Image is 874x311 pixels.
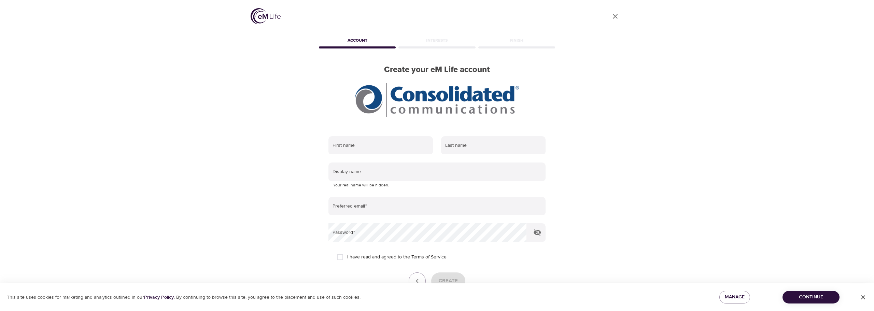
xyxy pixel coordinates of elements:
img: logo [251,8,281,24]
p: Your real name will be hidden. [333,182,541,189]
img: CCI%20logo_rgb_hr.jpg [355,83,519,117]
span: I have read and agreed to the [347,254,447,261]
span: Manage [725,293,745,301]
a: Privacy Policy [144,294,174,300]
button: Continue [783,291,840,303]
a: Terms of Service [411,254,447,261]
button: Manage [719,291,750,303]
span: Continue [788,293,834,301]
a: close [607,8,623,25]
h2: Create your eM Life account [318,65,556,75]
